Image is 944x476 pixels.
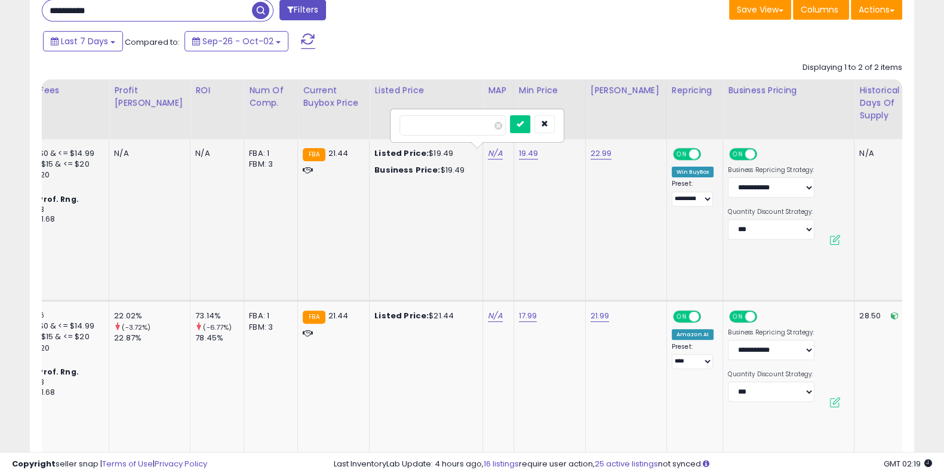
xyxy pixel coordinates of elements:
a: 22.99 [591,148,612,159]
label: Quantity Discount Strategy: [728,370,814,379]
span: OFF [699,149,718,159]
span: ON [674,312,689,322]
div: Min Price [519,84,580,97]
div: Num of Comp. [249,84,293,109]
a: N/A [488,310,502,322]
span: ON [730,149,745,159]
label: Business Repricing Strategy: [728,328,814,337]
div: ROI [195,84,239,97]
div: N/A [195,148,235,159]
div: 17% for > $20 [1,343,100,354]
span: ON [674,149,689,159]
span: Compared to: [125,36,180,48]
strong: Copyright [12,458,56,469]
div: 22.02% [114,311,190,321]
div: $19.49 [374,165,473,176]
div: $20.01 - $21.68 [1,214,100,225]
label: Quantity Discount Strategy: [728,208,814,216]
b: Business Price: [374,164,440,176]
span: ON [730,312,745,322]
div: FBA: 1 [249,148,288,159]
div: Amazon AI [672,329,714,340]
div: 78.45% [195,333,244,343]
div: $15 - $15.83 [1,205,100,215]
span: OFF [755,149,774,159]
div: 22.87% [114,333,190,343]
div: Current Buybox Price [303,84,364,109]
div: 73.14% [195,311,244,321]
a: 16 listings [484,458,519,469]
div: Repricing [672,84,718,97]
div: Listed Price [374,84,478,97]
span: Last 7 Days [61,35,108,47]
a: 17.99 [519,310,537,322]
small: FBA [303,148,325,161]
div: [PERSON_NAME] [591,84,662,97]
div: N/A [114,148,181,159]
a: 19.49 [519,148,539,159]
span: Columns [801,4,838,16]
div: Business Pricing [728,84,849,97]
a: 21.99 [591,310,610,322]
small: (-6.77%) [203,323,232,332]
div: 5% for >= $0 & <= $14.99 [1,321,100,331]
div: Last InventoryLab Update: 4 hours ago, require user action, not synced. [334,459,932,470]
div: 28.50 [859,311,899,321]
div: $21.44 [374,311,473,321]
span: 21.44 [328,148,349,159]
div: seller snap | | [12,459,207,470]
span: 2025-10-10 02:19 GMT [884,458,932,469]
div: $0.30 min [1,181,100,192]
a: Terms of Use [102,458,153,469]
div: $15 - $15.83 [1,377,100,388]
div: Win BuyBox [672,167,714,177]
div: MAP [488,84,508,97]
a: 25 active listings [595,458,658,469]
div: 10% for >= $15 & <= $20 [1,159,100,170]
div: FBM: 3 [249,322,288,333]
div: N/A [859,148,899,159]
span: OFF [755,312,774,322]
div: $10 - $10.76 [1,311,100,321]
div: 5% for >= $0 & <= $14.99 [1,148,100,159]
a: N/A [488,148,502,159]
small: (-3.72%) [122,323,150,332]
small: FBA [303,311,325,324]
div: $20.01 - $21.68 [1,388,100,398]
div: Displaying 1 to 2 of 2 items [802,62,902,73]
span: OFF [699,312,718,322]
div: $19.49 [374,148,473,159]
div: Profit [PERSON_NAME] [114,84,185,109]
b: Listed Price: [374,310,429,321]
div: Preset: [672,180,714,206]
span: Sep-26 - Oct-02 [202,35,273,47]
div: Amazon Fees [1,84,104,97]
div: Preset: [672,343,714,369]
a: Privacy Policy [155,458,207,469]
div: FBM: 3 [249,159,288,170]
div: $0.30 min [1,354,100,364]
span: 21.44 [328,310,349,321]
b: Listed Price: [374,148,429,159]
button: Last 7 Days [43,31,123,51]
div: 17% for > $20 [1,170,100,180]
label: Business Repricing Strategy: [728,166,814,174]
div: 10% for >= $15 & <= $20 [1,331,100,342]
div: FBA: 1 [249,311,288,321]
button: Sep-26 - Oct-02 [185,31,288,51]
div: Historical Days Of Supply [859,84,903,122]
